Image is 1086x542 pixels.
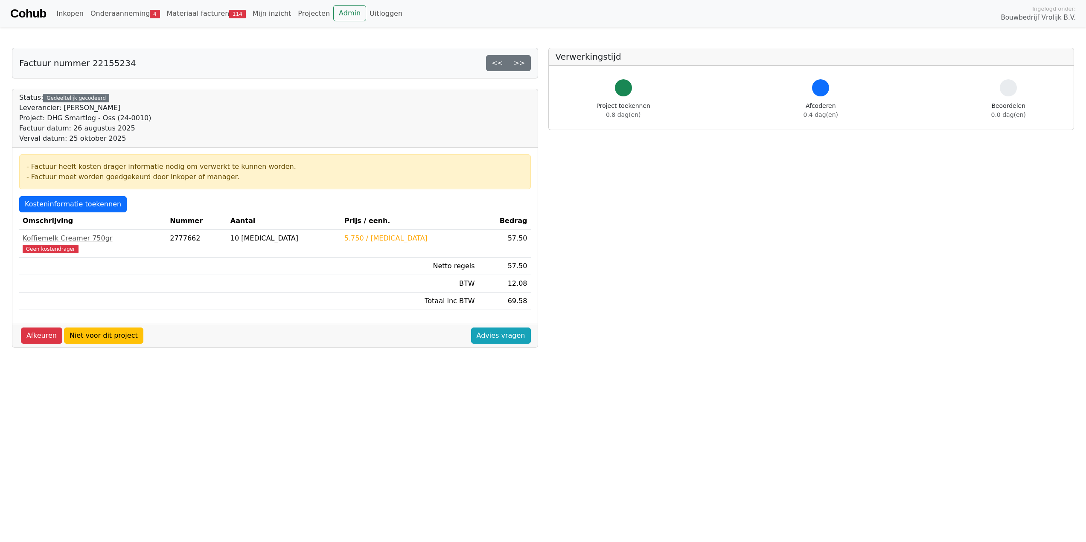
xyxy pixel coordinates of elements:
div: Verval datum: 25 oktober 2025 [19,133,151,144]
a: << [486,55,509,71]
h5: Factuur nummer 22155234 [19,58,136,68]
td: 57.50 [478,230,531,258]
div: Beoordelen [991,101,1026,119]
th: Omschrijving [19,212,166,230]
a: Materiaal facturen114 [163,5,249,22]
a: Niet voor dit project [64,328,143,344]
div: Afcoderen [804,101,838,119]
a: Koffiemelk Creamer 750grGeen kostendrager [23,233,163,254]
div: Gedeeltelijk gecodeerd [43,94,109,102]
th: Prijs / eenh. [341,212,478,230]
div: Koffiemelk Creamer 750gr [23,233,163,243]
a: Inkopen [53,5,87,22]
div: - Factuur moet worden goedgekeurd door inkoper of manager. [26,172,524,182]
a: Cohub [10,3,46,24]
span: Bouwbedrijf Vrolijk B.V. [1001,13,1076,23]
span: 0.4 dag(en) [804,111,838,118]
div: Status: [19,93,151,144]
a: Projecten [294,5,333,22]
td: Netto regels [341,258,478,275]
div: 5.750 / [MEDICAL_DATA] [344,233,475,243]
div: Factuur datum: 26 augustus 2025 [19,123,151,133]
span: Ingelogd onder: [1032,5,1076,13]
div: Project toekennen [597,101,650,119]
a: Afkeuren [21,328,62,344]
a: Admin [333,5,366,21]
td: BTW [341,275,478,293]
span: 0.8 dag(en) [606,111,641,118]
a: Mijn inzicht [249,5,295,22]
span: 0.0 dag(en) [991,111,1026,118]
h5: Verwerkingstijd [556,52,1067,62]
div: Project: DHG Smartlog - Oss (24-0010) [19,113,151,123]
th: Aantal [227,212,341,230]
td: 2777662 [166,230,227,258]
a: Uitloggen [366,5,406,22]
span: 114 [229,10,246,18]
td: Totaal inc BTW [341,293,478,310]
a: Onderaanneming4 [87,5,163,22]
th: Nummer [166,212,227,230]
th: Bedrag [478,212,531,230]
a: >> [508,55,531,71]
td: 12.08 [478,275,531,293]
div: - Factuur heeft kosten drager informatie nodig om verwerkt te kunnen worden. [26,162,524,172]
span: Geen kostendrager [23,245,79,253]
div: Leverancier: [PERSON_NAME] [19,103,151,113]
div: 10 [MEDICAL_DATA] [230,233,338,243]
td: 69.58 [478,293,531,310]
a: Advies vragen [471,328,531,344]
span: 4 [150,10,160,18]
td: 57.50 [478,258,531,275]
a: Kosteninformatie toekennen [19,196,127,212]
